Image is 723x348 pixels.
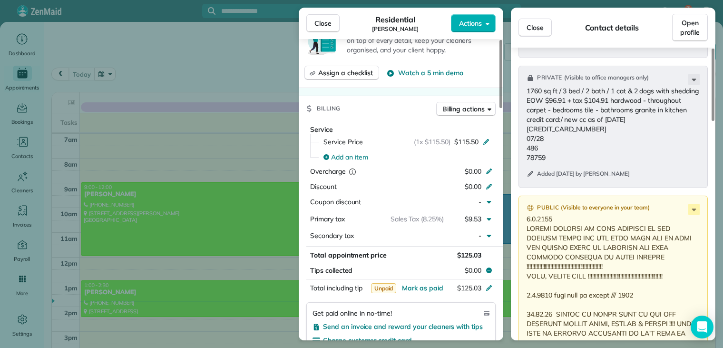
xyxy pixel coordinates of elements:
[585,22,639,33] span: Contact details
[306,14,340,32] button: Close
[527,170,630,179] button: Added [DATE] by [PERSON_NAME]
[310,231,354,240] span: Secondary tax
[310,251,387,259] span: Total appointment price
[314,19,332,28] span: Close
[372,25,419,33] span: [PERSON_NAME]
[465,266,481,275] span: $0.00
[310,198,361,206] span: Coupon discount
[306,264,496,277] button: Tips collected$0.00
[518,19,552,37] button: Close
[313,308,392,318] span: Get paid online in no-time!
[457,284,481,292] span: $125.03
[691,316,713,338] div: Open Intercom Messenger
[402,283,443,293] button: Mark as paid
[465,182,481,191] span: $0.00
[537,203,559,212] span: Public
[331,152,368,162] span: Add an item
[680,18,700,37] span: Open profile
[318,149,496,165] button: Add an item
[318,68,373,78] span: Assign a checklist
[387,68,463,78] button: Watch a 5 min demo
[414,137,451,147] span: (1x $115.50)
[561,204,650,212] span: ( Visible to everyone in your team )
[310,284,362,292] span: Total including tip
[310,125,333,134] span: Service
[323,322,483,331] span: Send an invoice and reward your cleaners with tips
[304,66,379,80] button: Assign a checklist
[527,86,702,162] p: 1760 sq ft / 3 bed / 2 bath / 1 cat & 2 dogs with shedding EOW $96.91 + tax $104.91 hardwood - th...
[371,283,397,293] span: Unpaid
[310,266,352,275] span: Tips collected
[564,74,649,82] span: ( Visible to office managers only )
[537,73,562,82] span: Private
[465,167,481,176] span: $0.00
[310,167,392,176] div: Overcharge
[318,134,496,149] button: Service Price(1x $115.50)$115.50
[454,137,479,147] span: $115.50
[323,336,412,345] span: Charge customer credit card
[391,215,444,223] span: Sales Tax (8.25%)
[537,170,630,178] span: Added [DATE] by [PERSON_NAME]
[527,23,544,32] span: Close
[465,215,481,223] span: $9.53
[479,231,481,240] span: -
[323,137,363,147] span: Service Price
[398,68,463,78] span: Watch a 5 min demo
[375,14,416,25] span: Residential
[457,251,481,259] span: $125.03
[310,215,345,223] span: Primary tax
[672,14,708,41] a: Open profile
[317,104,341,113] span: Billing
[442,104,485,114] span: Billing actions
[347,26,498,55] p: Keep this appointment up to your standards. Stay on top of every detail, keep your cleaners organ...
[310,182,337,191] span: Discount
[479,198,481,206] span: -
[459,19,482,28] span: Actions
